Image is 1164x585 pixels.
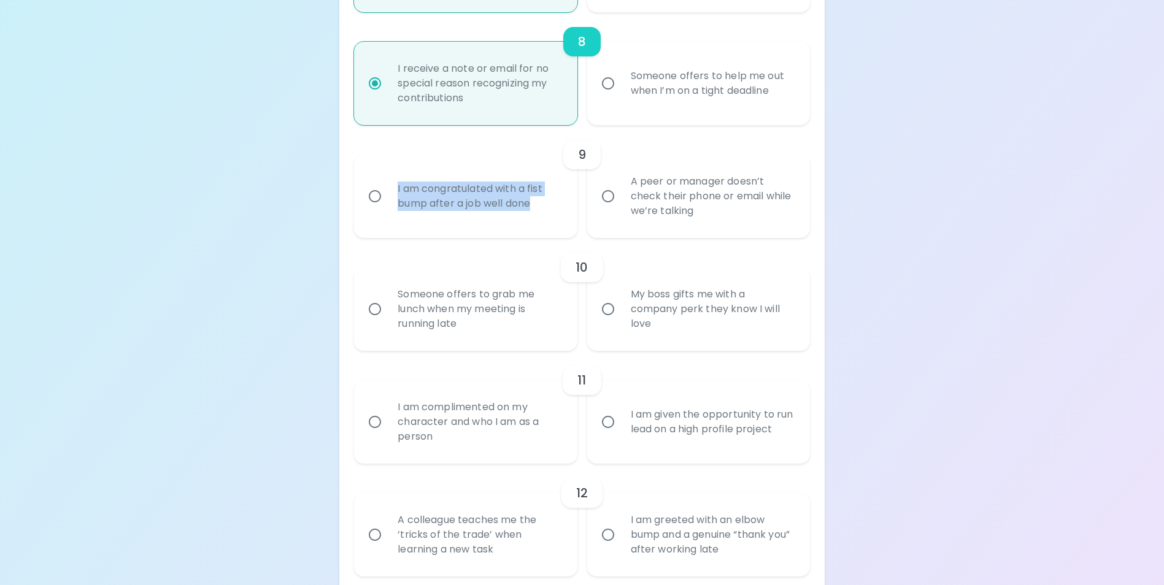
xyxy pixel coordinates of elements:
[576,258,588,277] h6: 10
[354,12,809,125] div: choice-group-check
[621,498,803,572] div: I am greeted with an elbow bump and a genuine “thank you” after working late
[388,498,570,572] div: A colleague teaches me the ‘tricks of the trade’ when learning a new task
[621,159,803,233] div: A peer or manager doesn’t check their phone or email while we’re talking
[388,167,570,226] div: I am congratulated with a fist bump after a job well done
[388,47,570,120] div: I receive a note or email for no special reason recognizing my contributions
[576,483,588,503] h6: 12
[354,464,809,576] div: choice-group-check
[388,272,570,346] div: Someone offers to grab me lunch when my meeting is running late
[578,32,586,52] h6: 8
[354,238,809,351] div: choice-group-check
[621,392,803,451] div: I am given the opportunity to run lead on a high profile project
[354,125,809,238] div: choice-group-check
[354,351,809,464] div: choice-group-check
[621,272,803,346] div: My boss gifts me with a company perk they know I will love
[577,370,586,390] h6: 11
[621,54,803,113] div: Someone offers to help me out when I’m on a tight deadline
[388,385,570,459] div: I am complimented on my character and who I am as a person
[578,145,586,164] h6: 9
